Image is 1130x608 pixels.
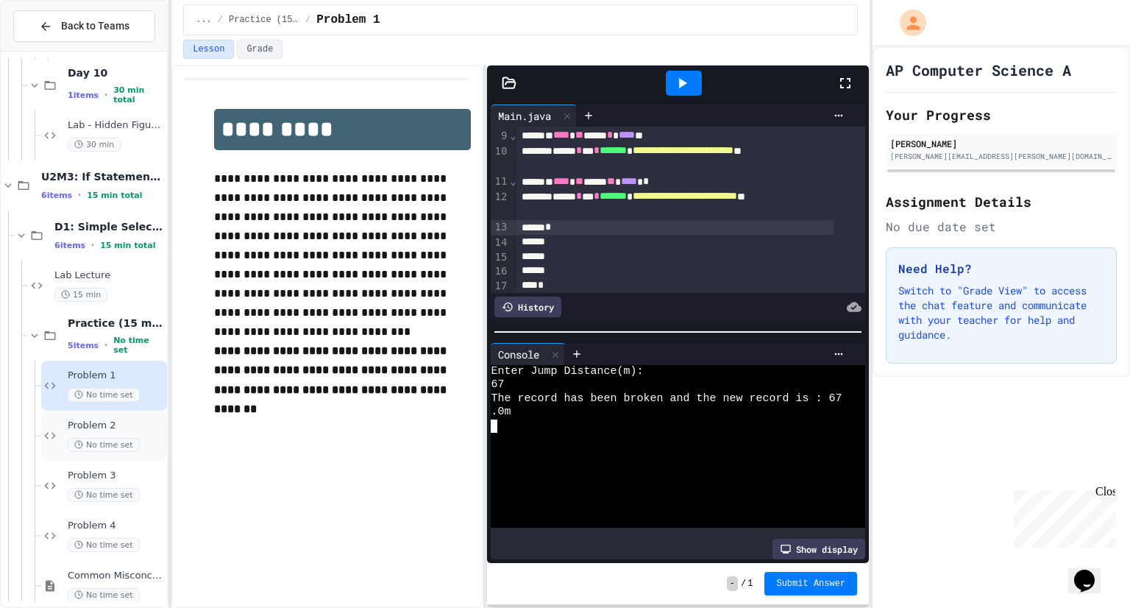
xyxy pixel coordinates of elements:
[741,578,746,590] span: /
[491,174,509,190] div: 11
[886,218,1117,236] div: No due date set
[41,170,164,183] span: U2M3: If Statements & Control Flow
[886,105,1117,125] h2: Your Progress
[113,85,164,105] span: 30 min total
[890,151,1112,162] div: [PERSON_NAME][EMAIL_ADDRESS][PERSON_NAME][DOMAIN_NAME]
[509,175,516,187] span: Fold line
[218,14,223,26] span: /
[68,138,121,152] span: 30 min
[491,220,509,236] div: 13
[61,18,129,34] span: Back to Teams
[1068,549,1115,593] iframe: chat widget
[41,191,72,200] span: 6 items
[772,539,865,559] div: Show display
[305,14,310,26] span: /
[196,14,212,26] span: ...
[68,91,99,100] span: 1 items
[491,392,842,406] span: The record has been broken and the new record is : 67
[491,279,509,294] div: 17
[491,250,509,265] div: 15
[898,283,1104,342] p: Switch to "Grade View" to access the chat feature and communicate with your teacher for help and ...
[68,370,164,382] span: Problem 1
[727,576,738,591] span: -
[890,137,1112,150] div: [PERSON_NAME]
[491,343,565,365] div: Console
[491,264,509,279] div: 16
[776,578,845,590] span: Submit Answer
[491,129,509,144] div: 9
[68,341,99,350] span: 5 items
[113,336,164,355] span: No time set
[491,365,643,378] span: Enter Jump Distance(m):
[491,144,509,175] div: 10
[68,66,164,79] span: Day 10
[100,241,155,250] span: 15 min total
[229,14,299,26] span: Practice (15 mins)
[54,269,164,282] span: Lab Lecture
[491,105,577,127] div: Main.java
[491,406,511,419] span: .0m
[68,470,164,482] span: Problem 3
[68,420,164,432] span: Problem 2
[68,520,164,532] span: Problem 4
[491,347,547,362] div: Console
[898,260,1104,278] h3: Need Help?
[68,538,140,552] span: No time set
[68,488,140,502] span: No time set
[237,40,282,59] button: Grade
[1008,485,1115,548] iframe: chat widget
[87,191,142,200] span: 15 min total
[509,130,516,141] span: Fold line
[68,588,140,602] span: No time set
[104,89,107,101] span: •
[54,241,85,250] span: 6 items
[886,60,1071,80] h1: AP Computer Science A
[494,297,561,317] div: History
[54,288,107,302] span: 15 min
[491,108,558,124] div: Main.java
[91,239,94,251] span: •
[68,317,164,330] span: Practice (15 mins)
[68,388,140,402] span: No time set
[491,236,509,250] div: 14
[884,6,930,40] div: My Account
[886,191,1117,212] h2: Assignment Details
[491,378,504,392] span: 67
[491,190,509,221] div: 12
[78,189,81,201] span: •
[747,578,753,590] span: 1
[68,570,164,582] span: Common Misconceptions
[68,119,164,132] span: Lab - Hidden Figures: Orbital Velocity Calculator
[764,572,857,595] button: Submit Answer
[68,438,140,452] span: No time set
[104,339,107,351] span: •
[6,6,102,93] div: Chat with us now!Close
[316,11,380,29] span: Problem 1
[54,220,164,233] span: D1: Simple Selection
[183,40,234,59] button: Lesson
[13,10,155,42] button: Back to Teams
